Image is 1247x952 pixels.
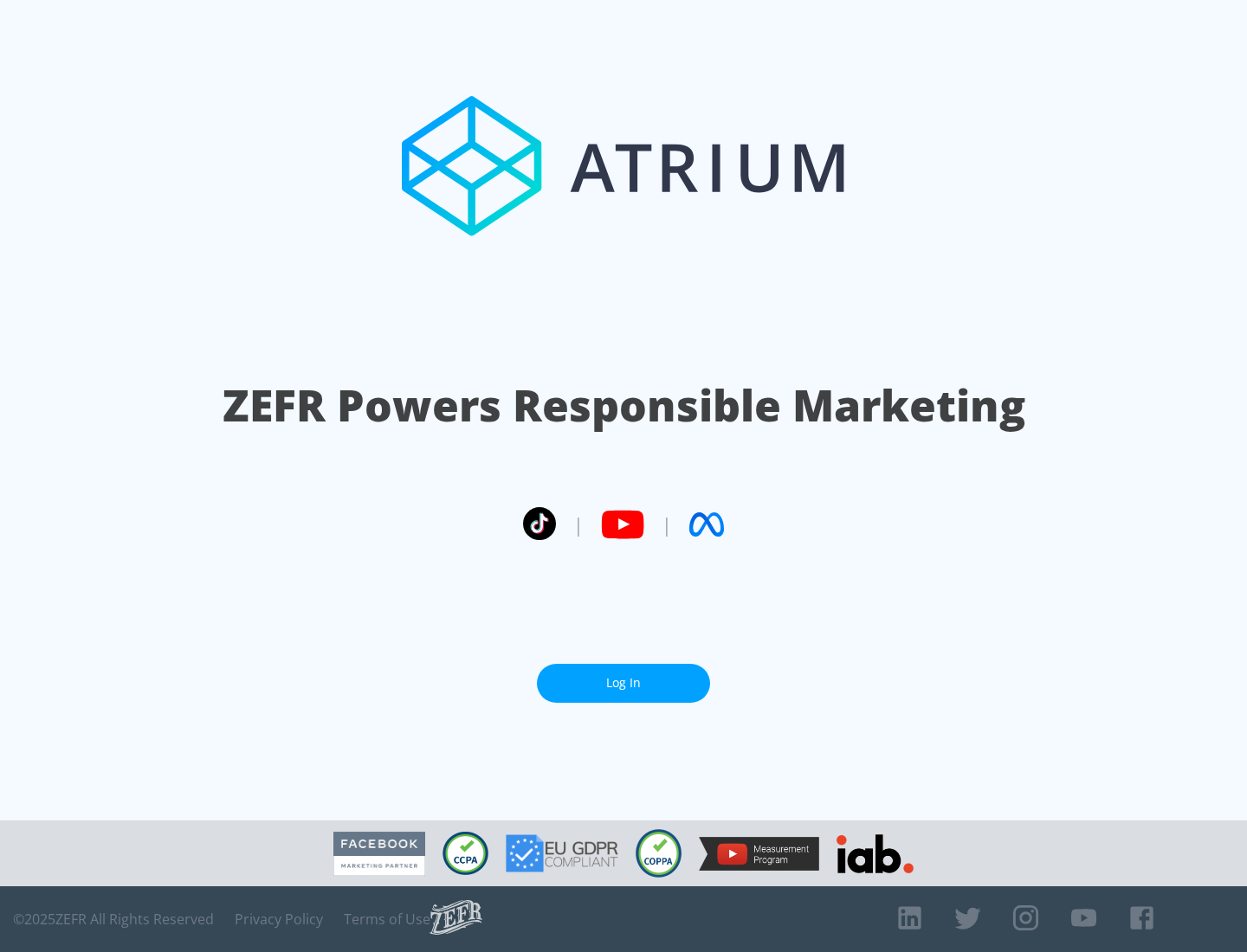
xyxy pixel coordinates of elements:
img: CCPA Compliant [443,832,488,875]
h1: ZEFR Powers Responsible Marketing [223,376,1025,435]
img: GDPR Compliant [506,834,618,872]
img: YouTube Measurement Program [699,837,819,871]
span: © 2025 ZEFR All Rights Reserved [13,910,214,928]
span: | [662,511,672,537]
a: Terms of Use [344,910,430,928]
a: Privacy Policy [235,910,323,928]
a: Log In [537,664,710,703]
img: Facebook Marketing Partner [333,832,425,876]
img: COPPA Compliant [636,829,682,878]
span: | [573,511,584,537]
img: IAB [837,834,914,873]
